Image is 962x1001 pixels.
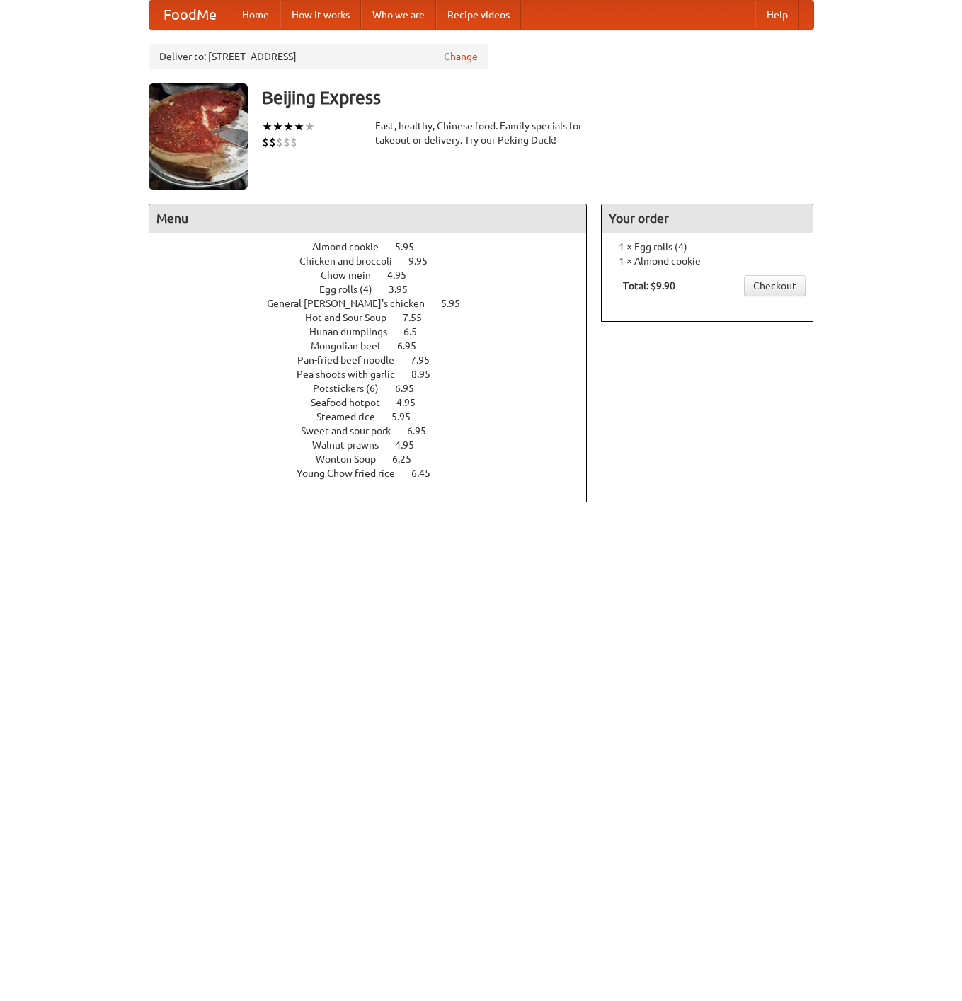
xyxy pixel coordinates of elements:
[321,270,385,281] span: Chow mein
[305,312,448,323] a: Hot and Sour Soup 7.55
[411,369,445,380] span: 8.95
[441,298,474,309] span: 5.95
[280,1,361,29] a: How it works
[312,439,440,451] a: Walnut prawns 4.95
[297,354,456,366] a: Pan-fried beef noodle 7.95
[444,50,478,64] a: Change
[395,439,428,451] span: 4.95
[312,241,440,253] a: Almond cookie 5.95
[319,284,434,295] a: Egg rolls (4) 3.95
[375,119,588,147] div: Fast, healthy, Chinese food. Family specials for takeout or delivery. Try our Peking Duck!
[602,204,813,233] h4: Your order
[276,134,283,150] li: $
[609,240,806,254] li: 1 × Egg rolls (4)
[299,255,454,267] a: Chicken and broccoli 9.95
[396,397,430,408] span: 4.95
[311,340,442,352] a: Mongolian beef 6.95
[389,284,422,295] span: 3.95
[361,1,436,29] a: Who we are
[755,1,799,29] a: Help
[403,312,436,323] span: 7.55
[392,453,425,465] span: 6.25
[311,340,395,352] span: Mongolian beef
[273,119,283,134] li: ★
[301,425,452,436] a: Sweet and sour pork 6.95
[283,134,290,150] li: $
[297,369,409,380] span: Pea shoots with garlic
[411,468,445,479] span: 6.45
[297,468,409,479] span: Young Chow fried rice
[309,326,401,337] span: Hunan dumplings
[321,270,433,281] a: Chow mein 4.95
[397,340,430,352] span: 6.95
[149,1,231,29] a: FoodMe
[262,134,269,150] li: $
[313,383,393,394] span: Potstickers (6)
[309,326,443,337] a: Hunan dumplings 6.5
[297,369,457,380] a: Pea shoots with garlic 8.95
[267,298,439,309] span: General [PERSON_NAME]'s chicken
[294,119,304,134] li: ★
[395,383,428,394] span: 6.95
[149,44,488,69] div: Deliver to: [STREET_ADDRESS]
[411,354,444,366] span: 7.95
[744,275,806,296] a: Checkout
[311,397,442,408] a: Seafood hotpot 4.95
[283,119,294,134] li: ★
[313,383,440,394] a: Potstickers (6) 6.95
[316,411,437,422] a: Steamed rice 5.95
[316,453,437,465] a: Wonton Soup 6.25
[403,326,431,337] span: 6.5
[407,425,440,436] span: 6.95
[316,453,390,465] span: Wonton Soup
[267,298,486,309] a: General [PERSON_NAME]'s chicken 5.95
[269,134,276,150] li: $
[408,255,442,267] span: 9.95
[231,1,280,29] a: Home
[262,83,814,112] h3: Beijing Express
[312,439,393,451] span: Walnut prawns
[297,468,457,479] a: Young Chow fried rice 6.45
[299,255,406,267] span: Chicken and broccoli
[311,397,394,408] span: Seafood hotpot
[297,354,408,366] span: Pan-fried beef noodle
[304,119,315,134] li: ★
[312,241,393,253] span: Almond cookie
[387,270,420,281] span: 4.95
[290,134,297,150] li: $
[319,284,386,295] span: Egg rolls (4)
[395,241,428,253] span: 5.95
[609,254,806,268] li: 1 × Almond cookie
[391,411,425,422] span: 5.95
[316,411,389,422] span: Steamed rice
[262,119,273,134] li: ★
[623,280,675,291] b: Total: $9.90
[149,204,587,233] h4: Menu
[436,1,521,29] a: Recipe videos
[149,83,248,190] img: angular.jpg
[301,425,405,436] span: Sweet and sour pork
[305,312,401,323] span: Hot and Sour Soup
